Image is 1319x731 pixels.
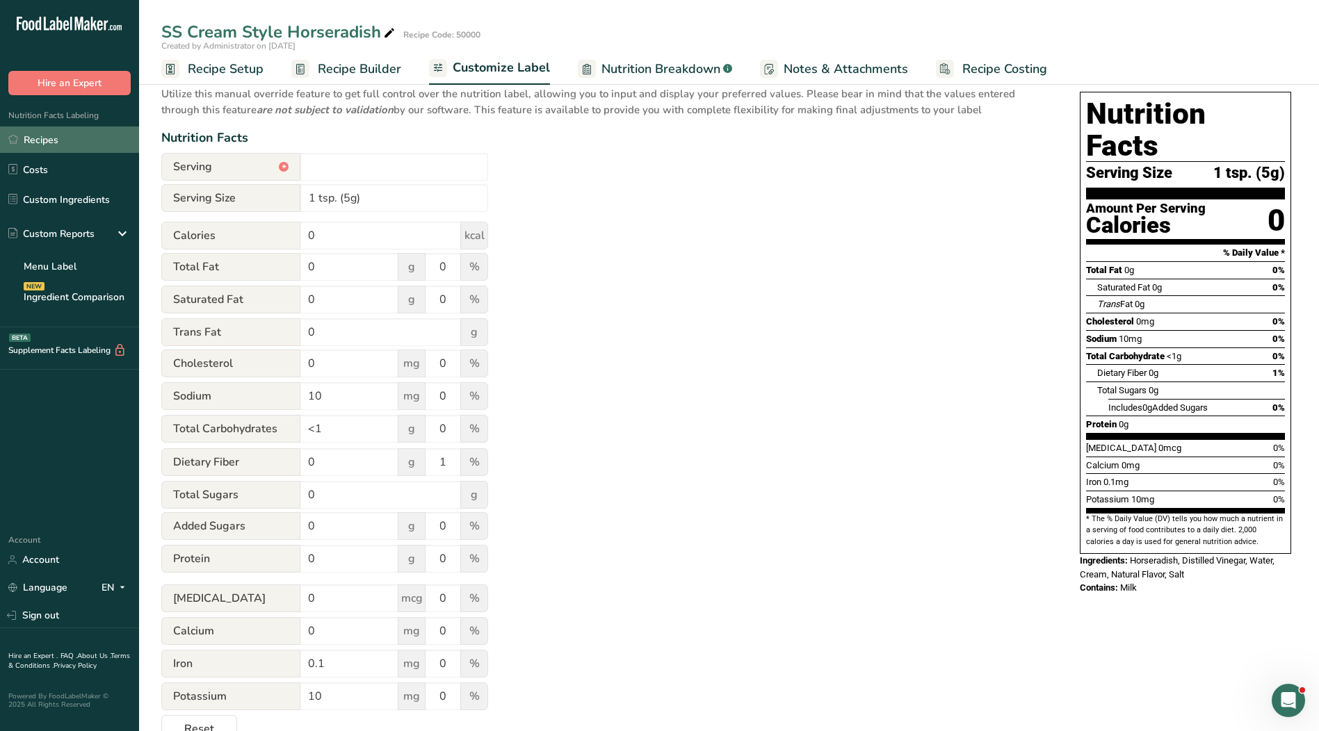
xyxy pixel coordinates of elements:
span: Dietary Fiber [1097,368,1147,378]
span: mg [398,382,426,410]
span: Horseradish, Distilled Vinegar, Water, Cream, Natural Flavor, Salt [1080,555,1275,580]
span: % [460,350,488,377]
span: Total Sugars [1097,385,1147,395]
span: Saturated Fat [161,286,300,313]
span: % [460,286,488,313]
span: [MEDICAL_DATA] [1086,443,1156,453]
span: 1% [1272,368,1285,378]
span: 0g [1124,265,1134,275]
span: Total Carbohydrates [161,415,300,443]
div: BETA [9,334,31,342]
span: Milk [1120,582,1137,593]
a: Recipe Setup [161,54,264,85]
p: Utilize this manual override feature to get full control over the nutrition label, allowing you t... [161,78,1052,117]
span: % [460,382,488,410]
span: % [460,415,488,443]
span: % [460,682,488,710]
span: Iron [161,650,300,677]
a: Recipe Costing [936,54,1047,85]
span: % [460,253,488,281]
span: Trans Fat [161,318,300,346]
button: Hire an Expert [8,71,131,95]
span: 0g [1149,368,1158,378]
span: 10mg [1131,494,1154,504]
span: [MEDICAL_DATA] [161,584,300,612]
div: EN [102,580,131,596]
span: mg [398,682,426,710]
a: Language [8,575,67,600]
span: Recipe Builder [318,60,401,79]
div: NEW [24,282,44,290]
div: Powered By FoodLabelMaker © 2025 All Rights Reserved [8,692,131,709]
span: kcal [460,222,488,249]
span: 0mcg [1158,443,1181,453]
span: 0mg [1136,316,1154,327]
span: 0g [1119,419,1128,429]
span: g [398,415,426,443]
span: Cholesterol [1086,316,1134,327]
span: mg [398,650,426,677]
span: g [398,512,426,540]
span: mg [398,350,426,377]
span: g [398,253,426,281]
span: % [460,545,488,573]
span: Added Sugars [161,512,300,540]
span: Serving Size [1086,165,1172,182]
span: 0% [1273,494,1285,504]
a: About Us . [77,651,111,661]
a: Nutrition Breakdown [578,54,732,85]
span: g [398,286,426,313]
a: FAQ . [60,651,77,661]
span: 0% [1272,282,1285,293]
a: Customize Label [429,52,550,85]
span: mg [398,617,426,645]
span: 0g [1135,299,1144,309]
div: Amount Per Serving [1086,202,1206,215]
section: % Daily Value * [1086,245,1285,261]
span: Dietary Fiber [161,448,300,476]
a: Notes & Attachments [760,54,908,85]
span: Fat [1097,299,1133,309]
span: 1 tsp. (5g) [1213,165,1285,182]
span: % [460,617,488,645]
span: 0mg [1122,460,1140,470]
span: Recipe Costing [962,60,1047,79]
span: g [460,318,488,346]
span: 0% [1272,265,1285,275]
span: Serving [161,153,300,181]
a: Recipe Builder [291,54,401,85]
span: Contains: [1080,582,1118,593]
div: Recipe Code: 50000 [403,28,480,41]
span: % [460,512,488,540]
iframe: Intercom live chat [1272,684,1305,717]
span: Cholesterol [161,350,300,377]
span: Created by Administrator on [DATE] [161,40,296,51]
span: Notes & Attachments [784,60,908,79]
span: Nutrition Breakdown [601,60,720,79]
span: Total Fat [161,253,300,281]
span: 0g [1149,385,1158,395]
span: Total Carbohydrate [1086,351,1165,361]
span: Protein [1086,419,1117,429]
span: 0% [1273,443,1285,453]
span: 0% [1273,477,1285,487]
span: g [460,481,488,509]
span: Potassium [161,682,300,710]
section: * The % Daily Value (DV) tells you how much a nutrient in a serving of food contributes to a dail... [1086,514,1285,548]
div: 0 [1268,202,1285,239]
span: Includes Added Sugars [1108,402,1208,413]
div: Custom Reports [8,227,95,241]
span: g [398,545,426,573]
span: Recipe Setup [188,60,264,79]
span: 0g [1142,402,1152,413]
span: Sodium [161,382,300,410]
span: 10mg [1119,334,1142,344]
span: Calcium [161,617,300,645]
span: Ingredients: [1080,555,1128,566]
span: % [460,650,488,677]
a: Terms & Conditions . [8,651,130,671]
i: Trans [1097,299,1120,309]
span: Customize Label [453,58,550,77]
div: SS Cream Style Horseradish [161,19,398,44]
span: 0.1mg [1103,477,1128,487]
